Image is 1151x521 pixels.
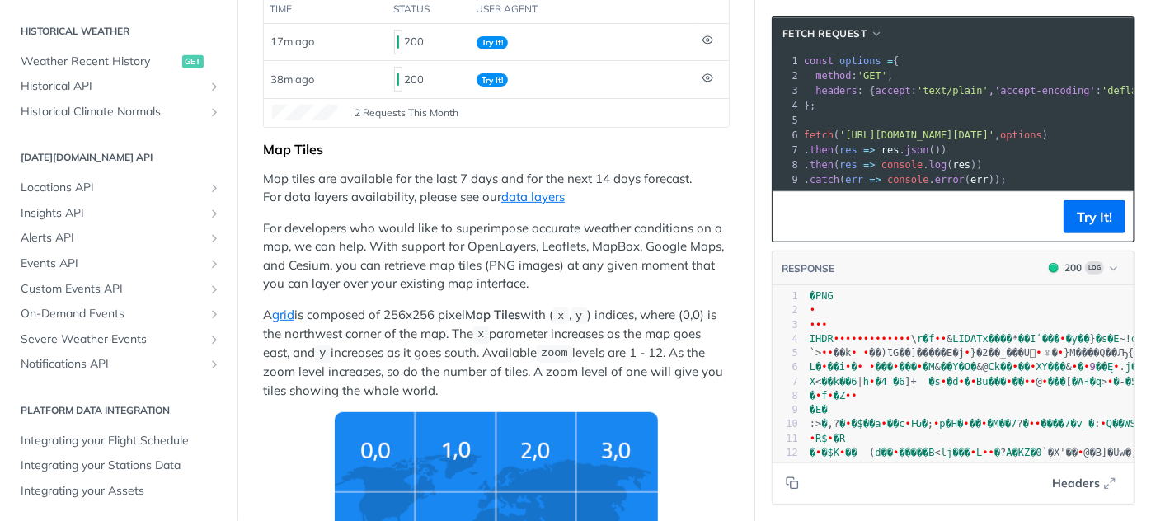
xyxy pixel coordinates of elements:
[21,54,178,70] span: Weather Recent History
[773,172,801,187] div: 9
[821,447,839,458] span: �$K
[773,318,798,332] div: 3
[893,361,899,373] span: \u4
[935,174,965,185] span: error
[804,129,1048,141] span: ( , )
[989,447,994,458] span: \u11
[1114,376,1120,387] span: �
[815,376,821,387] span: <
[208,333,221,346] button: Show subpages for Severe Weather Events
[828,433,834,444] span: \u0
[773,54,801,68] div: 1
[1078,361,1083,373] span: �
[12,251,225,276] a: Events APIShow subpages for Events API
[12,74,225,99] a: Historical APIShow subpages for Historical API
[1029,418,1035,429] span: \u8
[959,376,965,387] span: \uf
[21,78,204,95] span: Historical API
[869,376,875,387] span: \u1d
[821,390,827,401] span: f
[815,85,857,96] span: headers
[828,390,834,401] span: \u1
[804,100,816,111] span: };
[1084,361,1090,373] span: \u1d
[1066,361,1072,373] span: &
[21,458,221,474] span: Integrating your Stations Data
[477,329,484,341] span: x
[810,390,815,401] span: �
[21,104,204,120] span: Historical Climate Normals
[263,306,730,401] p: A is composed of 256x256 pixel with ( , ) indices, where (0,0) is the northwest corner of the map...
[1042,376,1048,387] span: \u1e
[987,418,1017,429] span: �M��7
[1085,261,1104,275] span: Log
[917,333,935,345] span: r�f
[773,375,798,389] div: 7
[887,174,929,185] span: console
[857,361,863,373] span: \u7
[182,55,204,68] span: get
[845,447,857,458] span: ��
[970,447,976,458] span: \u2
[21,433,221,449] span: Integrating your Flight Schedule
[815,319,821,331] span: \u0
[1060,333,1066,345] span: \u7f
[12,352,225,377] a: Notifications APIShow subpages for Notifications API
[12,49,225,74] a: Weather Recent Historyget
[893,333,899,345] span: \u0
[870,174,881,185] span: =>
[1120,333,1131,345] span: ~!
[846,174,864,185] span: err
[12,150,225,165] h2: [DATE][DOMAIN_NAME] API
[208,207,221,220] button: Show subpages for Insights API
[834,418,839,429] span: ?
[911,418,928,429] span: Ԋ�
[810,174,839,185] span: catch
[557,310,564,322] span: x
[773,98,801,113] div: 4
[773,113,801,128] div: 5
[839,333,845,345] span: \u0
[881,159,923,171] span: console
[970,376,976,387] span: \u1a
[839,159,857,171] span: res
[881,333,887,345] span: \u8
[983,447,989,458] span: \u0
[1064,200,1125,233] button: Try It!
[12,176,225,200] a: Locations APIShow subpages for Locations API
[208,181,221,195] button: Show subpages for Locations API
[1090,361,1096,373] span: 9
[12,429,225,453] a: Integrating your Flight Schedule
[857,333,863,345] span: \u0
[810,361,821,373] span: L�
[839,144,857,156] span: res
[917,85,989,96] span: 'text/plain'
[929,159,947,171] span: log
[1035,418,1041,429] span: \u3
[1041,260,1125,276] button: 200200Log
[1043,471,1125,495] button: Headers
[821,347,827,359] span: \u18
[810,290,834,302] span: �PNG
[773,143,801,157] div: 7
[1049,263,1059,273] span: 200
[981,418,987,429] span: \u11
[810,376,815,387] span: X
[852,333,857,345] span: \u0
[21,180,204,196] span: Locations API
[12,453,225,478] a: Integrating your Stations Data
[815,70,851,82] span: method
[941,447,970,458] span: lj���
[857,70,887,82] span: 'GET'
[777,26,888,42] button: fetch Request
[887,55,893,67] span: =
[1120,376,1125,387] span: -
[208,232,221,245] button: Show subpages for Alerts API
[905,333,911,345] span: \u0
[821,376,857,387] span: ��k��6
[355,106,458,120] span: 2 Requests This Month
[12,302,225,326] a: On-Demand EventsShow subpages for On-Demand Events
[773,68,801,83] div: 2
[21,205,204,222] span: Insights API
[1018,333,1060,345] span: ��Iʹ���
